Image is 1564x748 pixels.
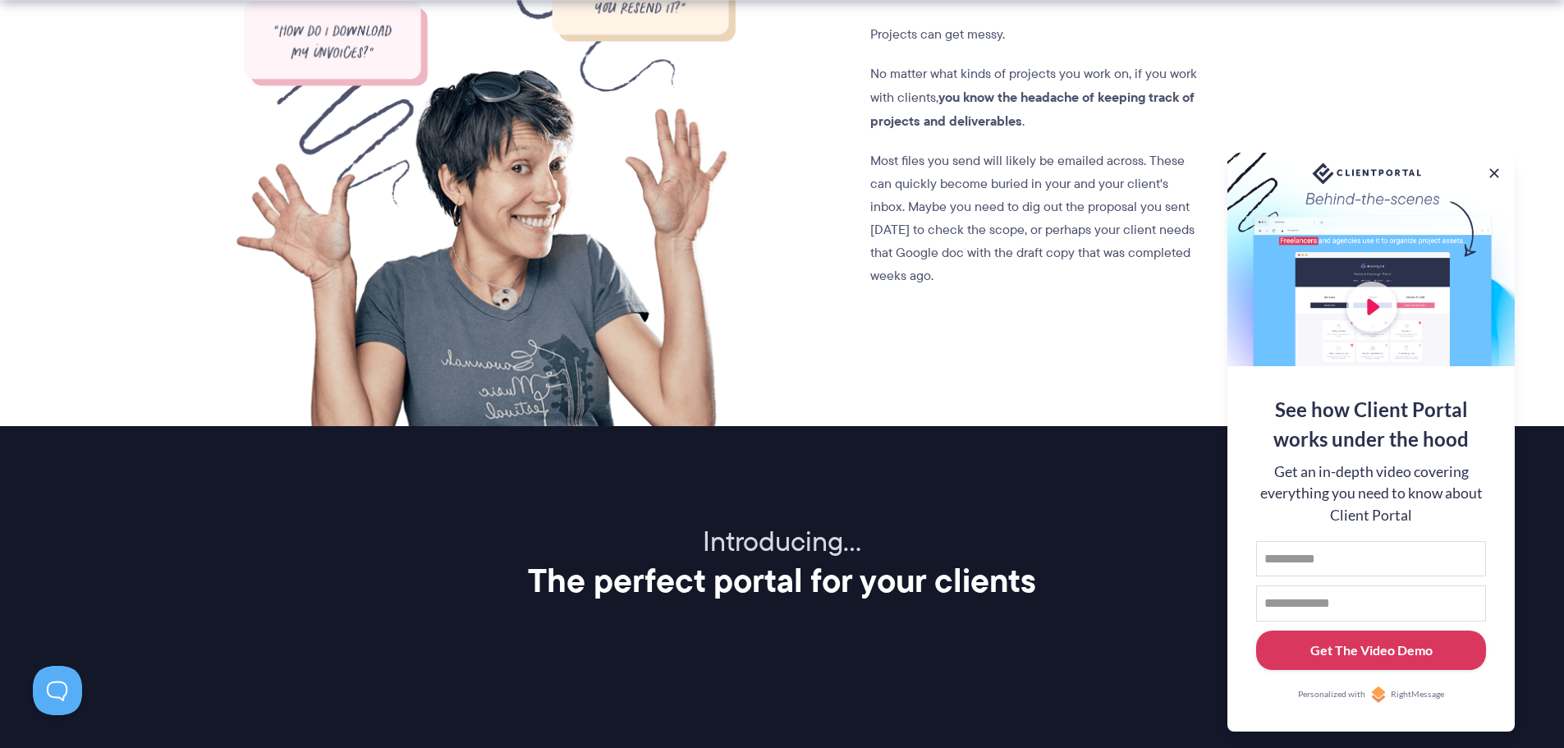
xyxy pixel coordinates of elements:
[1391,688,1444,701] span: RightMessage
[870,62,1204,133] p: No matter what kinds of projects you work on, if you work with clients, .
[1310,640,1433,660] div: Get The Video Demo
[33,666,82,715] iframe: Toggle Customer Support
[245,525,1320,560] p: Introducing…
[1298,688,1365,701] span: Personalized with
[1256,686,1486,703] a: Personalized withRightMessage
[1256,395,1486,454] div: See how Client Portal works under the hood
[870,149,1204,287] p: Most files you send will likely be emailed across. These can quickly become buried in your and yo...
[1256,461,1486,526] div: Get an in-depth video covering everything you need to know about Client Portal
[1370,686,1387,703] img: Personalized with RightMessage
[870,23,1204,46] p: Projects can get messy.
[870,87,1195,131] strong: you know the headache of keeping track of projects and deliverables
[245,560,1320,601] h2: The perfect portal for your clients
[1256,631,1486,671] button: Get The Video Demo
